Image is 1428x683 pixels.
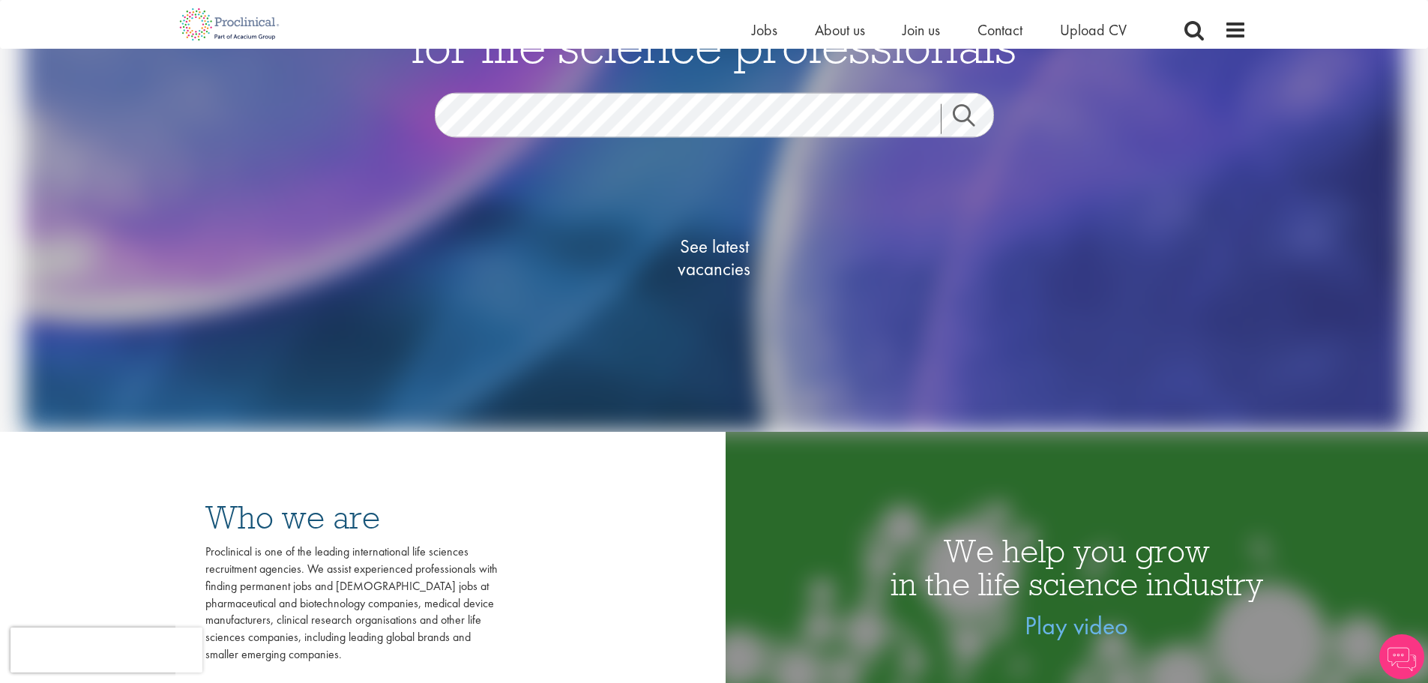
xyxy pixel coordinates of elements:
div: Proclinical is one of the leading international life sciences recruitment agencies. We assist exp... [205,544,498,664]
h3: Who we are [205,501,498,534]
iframe: reCAPTCHA [10,628,202,673]
img: Chatbot [1379,634,1424,679]
a: Play video [1025,610,1128,642]
a: See latestvacancies [639,175,789,340]
a: About us [815,20,865,40]
a: Contact [977,20,1022,40]
a: Job search submit button [941,104,1005,134]
span: See latest vacancies [639,235,789,280]
a: Join us [903,20,940,40]
a: Jobs [752,20,777,40]
a: Upload CV [1060,20,1127,40]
